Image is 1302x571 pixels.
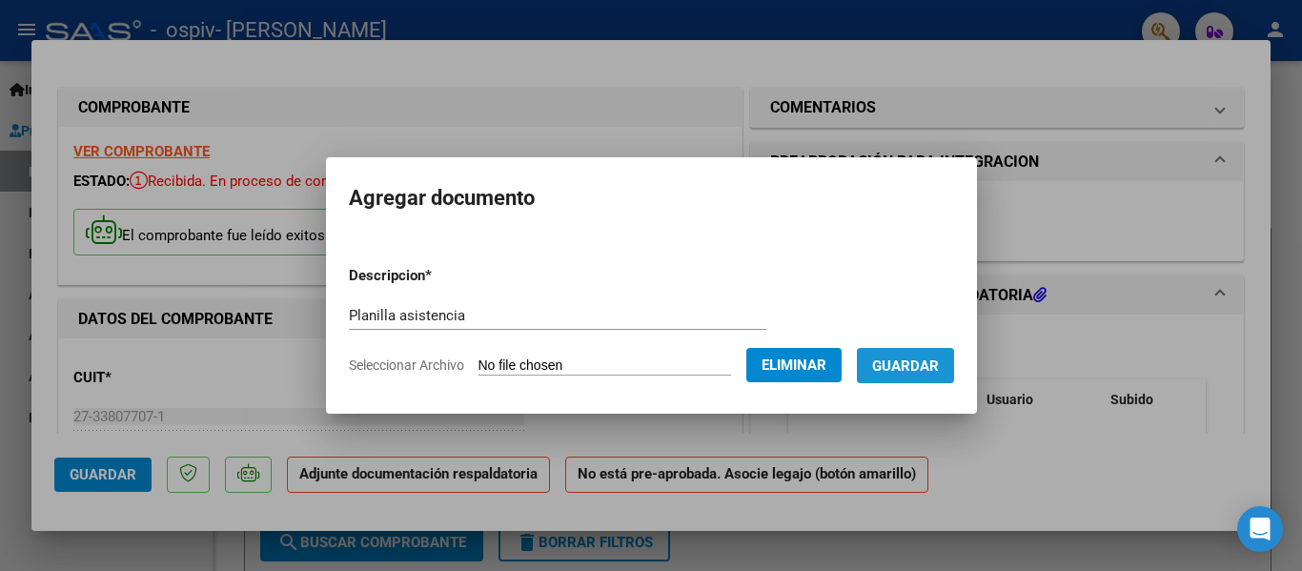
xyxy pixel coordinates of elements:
button: Guardar [857,348,954,383]
p: Descripcion [349,265,531,287]
h2: Agregar documento [349,180,954,216]
button: Eliminar [746,348,842,382]
span: Seleccionar Archivo [349,357,464,373]
span: Eliminar [762,357,826,374]
div: Open Intercom Messenger [1237,506,1283,552]
span: Guardar [872,357,939,375]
